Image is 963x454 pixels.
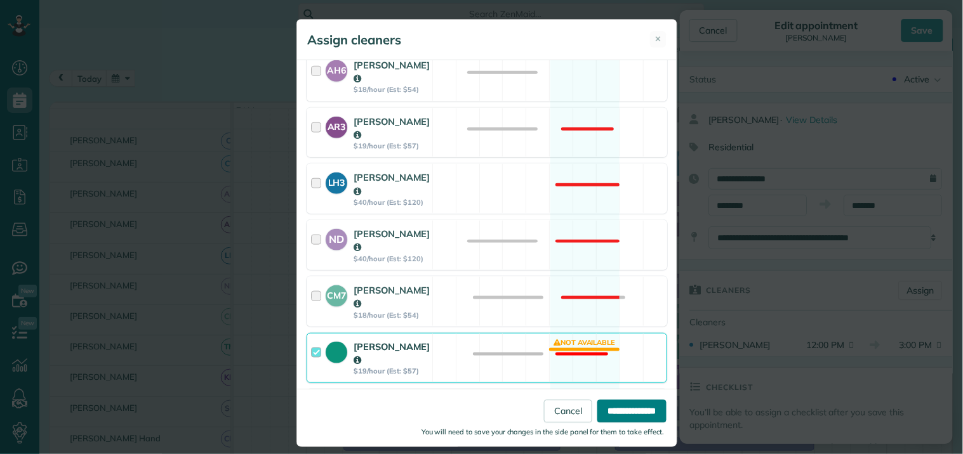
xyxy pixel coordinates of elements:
[354,171,430,197] strong: [PERSON_NAME]
[326,229,347,247] strong: ND
[354,254,430,263] strong: $40/hour (Est: $120)
[326,117,347,134] strong: AR3
[354,198,430,207] strong: $40/hour (Est: $120)
[354,311,430,320] strong: $18/hour (Est: $54)
[354,366,430,375] strong: $19/hour (Est: $57)
[307,31,401,49] h5: Assign cleaners
[422,428,664,437] small: You will need to save your changes in the side panel for them to take effect.
[354,284,430,309] strong: [PERSON_NAME]
[326,60,347,77] strong: AH6
[655,33,662,45] span: ✕
[354,59,430,84] strong: [PERSON_NAME]
[354,141,430,150] strong: $19/hour (Est: $57)
[354,340,430,366] strong: [PERSON_NAME]
[354,85,430,94] strong: $18/hour (Est: $54)
[326,285,347,302] strong: CM7
[326,172,347,190] strong: LH3
[544,400,592,423] a: Cancel
[354,115,430,141] strong: [PERSON_NAME]
[354,228,430,253] strong: [PERSON_NAME]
